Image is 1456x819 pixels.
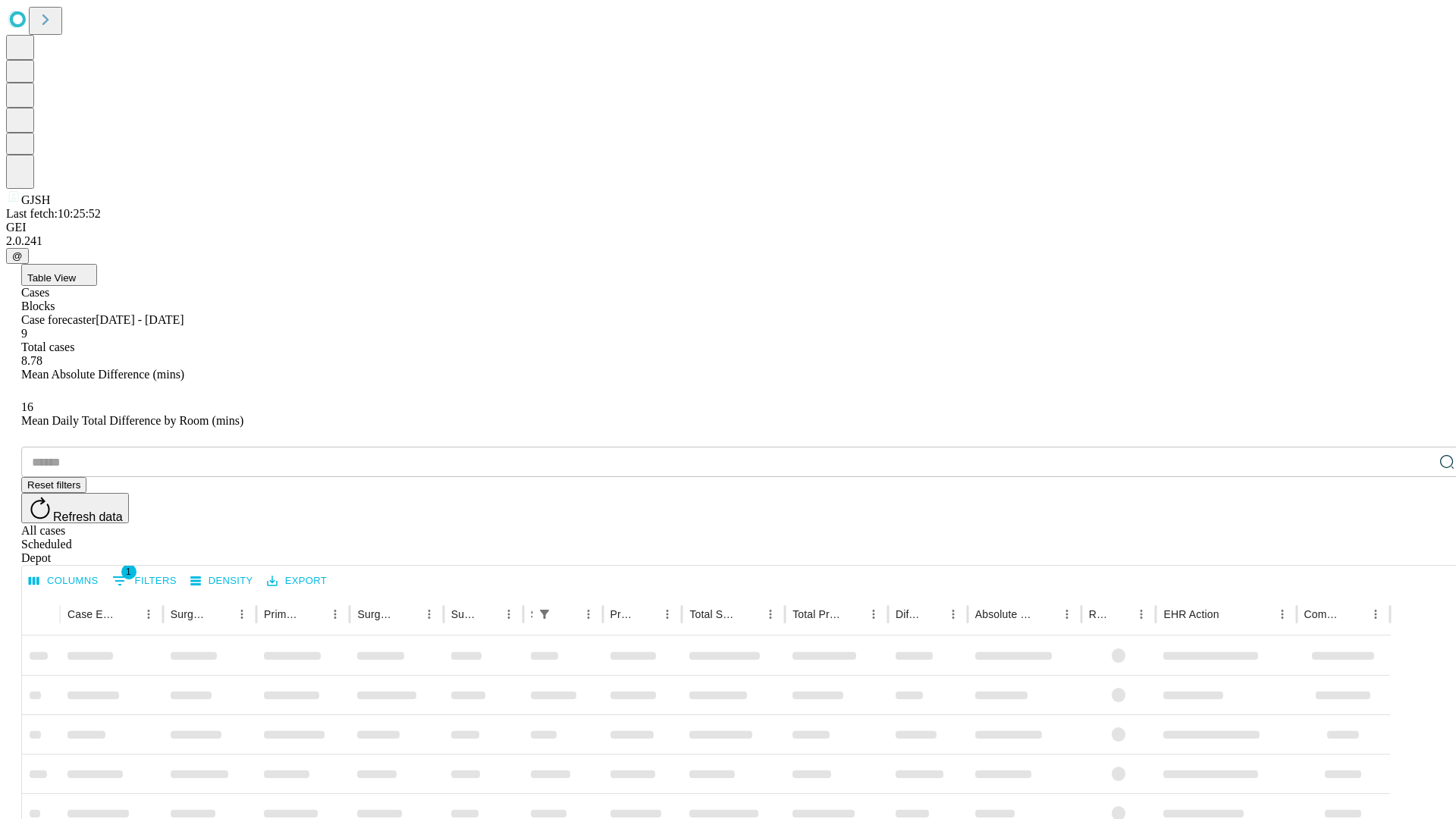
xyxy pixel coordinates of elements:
span: Total cases [21,340,74,353]
span: Table View [27,272,76,284]
div: Primary Service [264,608,302,620]
button: Export [263,570,331,593]
button: Menu [943,604,964,625]
button: Table View [21,264,97,286]
button: @ [6,248,29,264]
button: Menu [863,604,884,625]
button: Menu [231,604,253,625]
button: Sort [842,604,863,625]
span: Case forecaster [21,313,96,326]
button: Reset filters [21,477,86,493]
span: 8.78 [21,354,42,367]
div: Resolved in EHR [1089,608,1109,620]
button: Sort [303,604,325,625]
div: Absolute Difference [975,608,1034,620]
button: Menu [1272,604,1293,625]
div: 1 active filter [534,604,555,625]
button: Sort [921,604,943,625]
div: Surgery Name [357,608,395,620]
button: Menu [325,604,346,625]
button: Sort [210,604,231,625]
div: Case Epic Id [67,608,115,620]
button: Menu [1056,604,1078,625]
button: Show filters [108,569,180,593]
div: EHR Action [1163,608,1219,620]
div: Comments [1304,608,1342,620]
button: Density [187,570,257,593]
button: Sort [739,604,760,625]
button: Menu [498,604,519,625]
div: Surgery Date [451,608,475,620]
div: Total Scheduled Duration [689,608,737,620]
button: Sort [635,604,657,625]
span: 1 [121,564,136,579]
button: Menu [760,604,781,625]
button: Sort [557,604,578,625]
div: Scheduled In Room Duration [531,608,532,620]
button: Menu [138,604,159,625]
button: Show filters [534,604,555,625]
button: Refresh data [21,493,129,523]
div: Total Predicted Duration [792,608,840,620]
span: @ [12,250,23,262]
span: Reset filters [27,479,80,491]
button: Sort [1344,604,1365,625]
div: Predicted In Room Duration [610,608,635,620]
span: Mean Absolute Difference (mins) [21,368,184,381]
button: Sort [1109,604,1131,625]
button: Sort [117,604,138,625]
div: 2.0.241 [6,234,1450,248]
button: Menu [1131,604,1152,625]
span: 16 [21,400,33,413]
span: 9 [21,327,27,340]
span: [DATE] - [DATE] [96,313,184,326]
button: Menu [1365,604,1386,625]
button: Sort [397,604,419,625]
button: Sort [1035,604,1056,625]
button: Menu [657,604,678,625]
span: Last fetch: 10:25:52 [6,207,101,220]
div: Difference [896,608,920,620]
button: Select columns [25,570,102,593]
span: GJSH [21,193,50,206]
div: GEI [6,221,1450,234]
button: Sort [1221,604,1242,625]
span: Refresh data [53,510,123,523]
button: Menu [578,604,599,625]
button: Sort [477,604,498,625]
button: Menu [419,604,440,625]
div: Surgeon Name [171,608,209,620]
span: Mean Daily Total Difference by Room (mins) [21,414,243,427]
